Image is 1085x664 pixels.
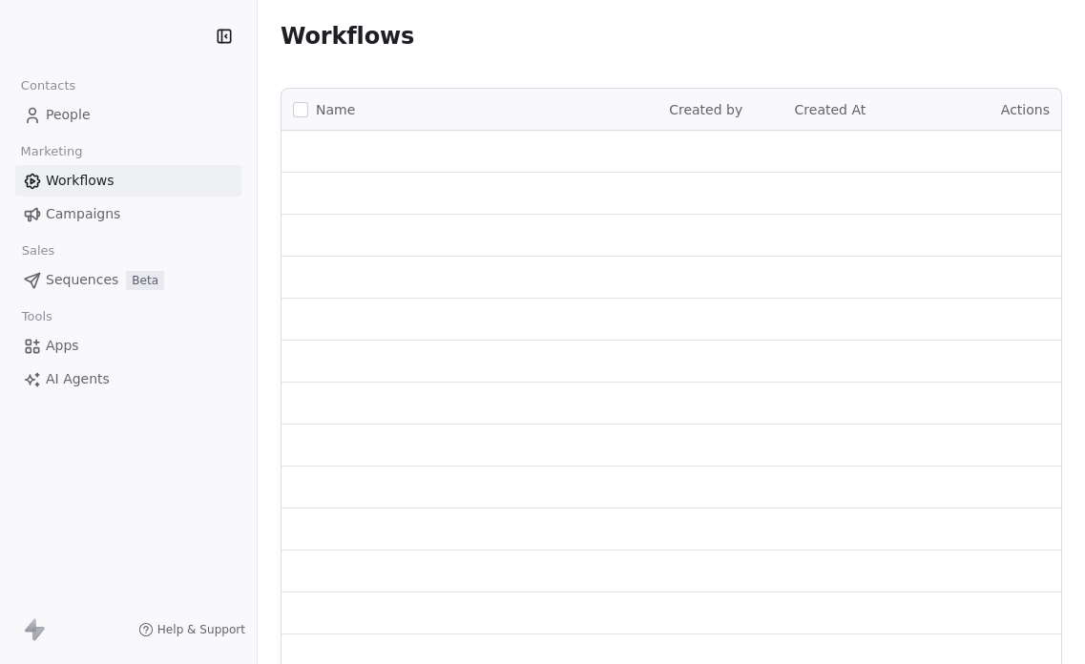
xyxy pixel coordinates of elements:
[669,102,742,117] span: Created by
[15,165,241,197] a: Workflows
[46,105,91,125] span: People
[281,23,414,50] span: Workflows
[12,72,84,100] span: Contacts
[46,270,118,290] span: Sequences
[15,330,241,362] a: Apps
[316,100,355,120] span: Name
[1001,102,1050,117] span: Actions
[13,302,60,331] span: Tools
[46,171,115,191] span: Workflows
[15,363,241,395] a: AI Agents
[46,204,120,224] span: Campaigns
[12,137,91,166] span: Marketing
[13,237,63,265] span: Sales
[46,369,110,389] span: AI Agents
[46,336,79,356] span: Apps
[795,102,866,117] span: Created At
[126,271,164,290] span: Beta
[15,264,241,296] a: SequencesBeta
[138,622,245,637] a: Help & Support
[15,198,241,230] a: Campaigns
[157,622,245,637] span: Help & Support
[15,99,241,131] a: People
